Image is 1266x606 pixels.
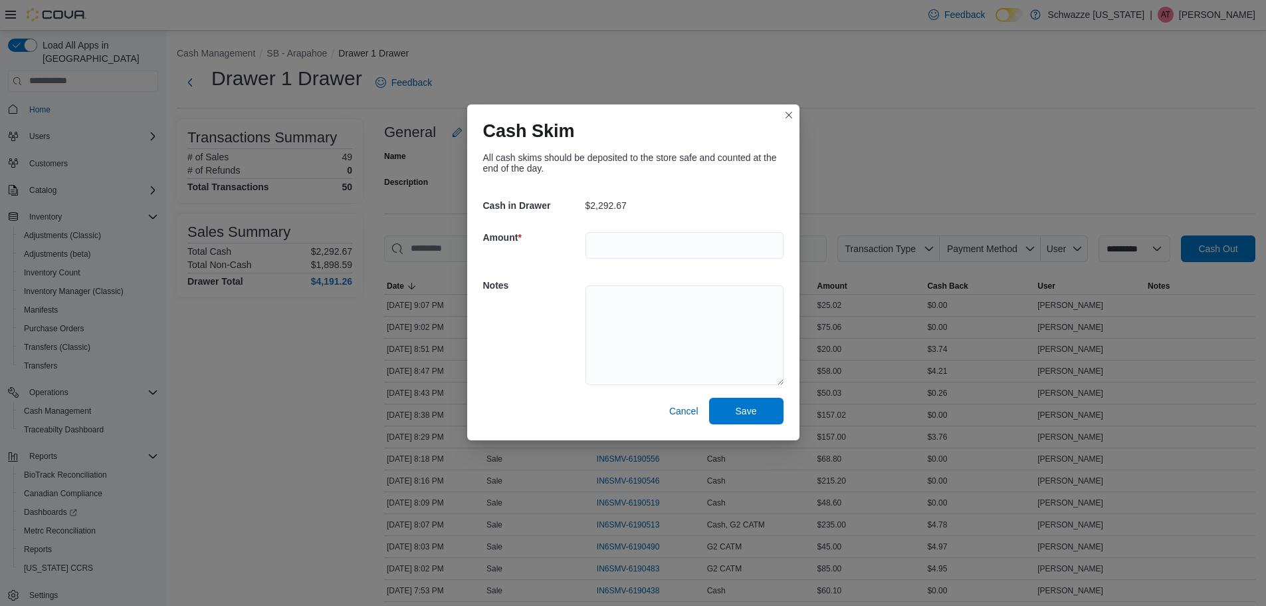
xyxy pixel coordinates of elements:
[669,404,698,418] span: Cancel
[736,404,757,418] span: Save
[709,398,784,424] button: Save
[585,200,627,211] p: $2,292.67
[483,152,784,174] div: All cash skims should be deposited to the store safe and counted at the end of the day.
[781,107,797,123] button: Closes this modal window
[483,192,583,219] h5: Cash in Drawer
[483,224,583,251] h5: Amount
[483,272,583,299] h5: Notes
[483,120,575,142] h1: Cash Skim
[664,398,704,424] button: Cancel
